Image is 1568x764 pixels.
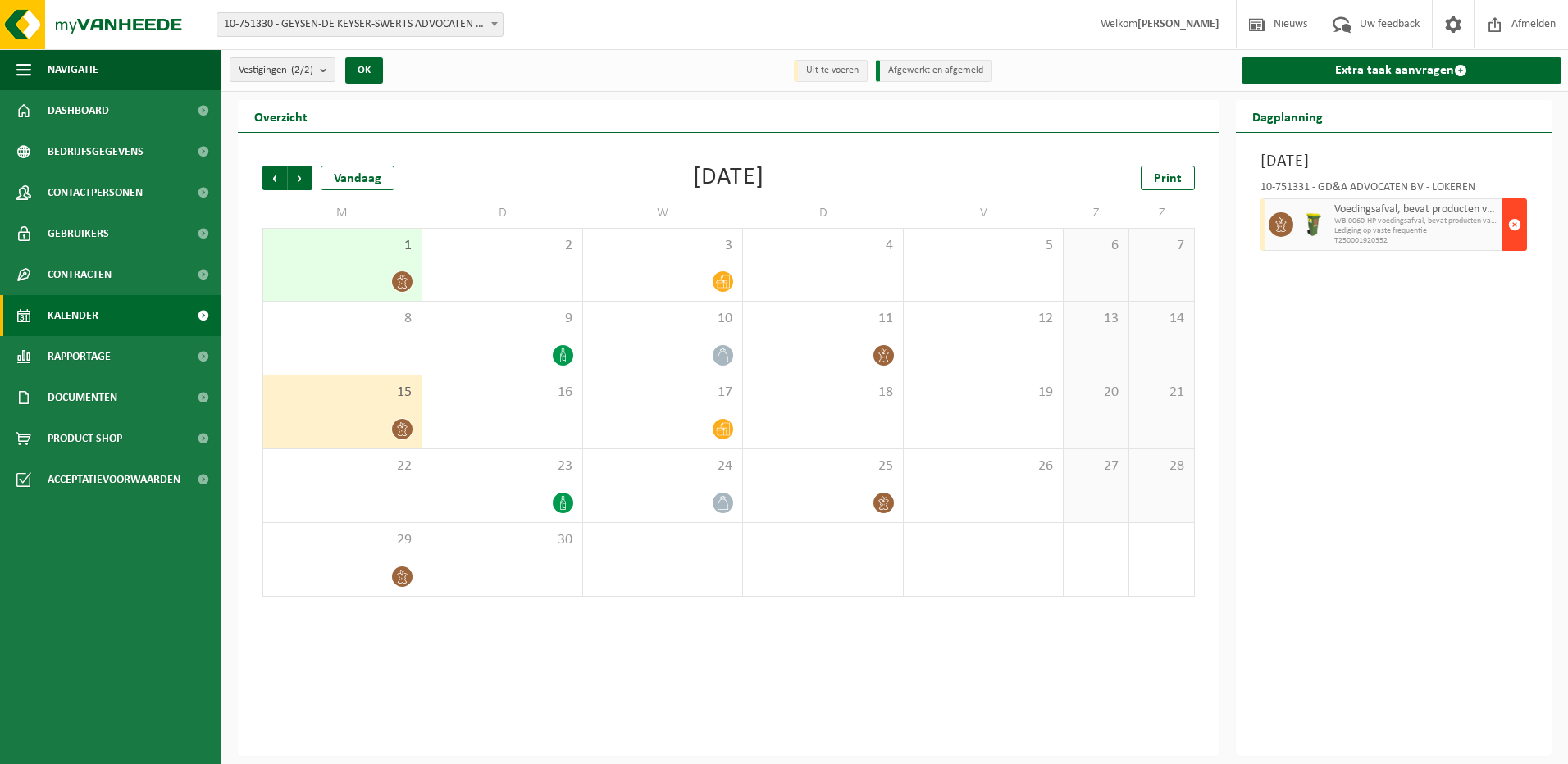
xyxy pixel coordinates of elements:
span: 29 [271,531,413,549]
span: 5 [912,237,1055,255]
button: OK [345,57,383,84]
td: D [743,198,903,228]
span: 10-751330 - GEYSEN-DE KEYSER-SWERTS ADVOCATEN BV BV - MECHELEN [217,12,504,37]
span: 4 [751,237,894,255]
span: 10 [591,310,734,328]
td: W [583,198,743,228]
span: Lediging op vaste frequentie [1334,226,1499,236]
span: Vorige [262,166,287,190]
span: 13 [1072,310,1120,328]
span: 16 [431,384,573,402]
span: 1 [271,237,413,255]
span: Volgende [288,166,312,190]
span: 8 [271,310,413,328]
span: 25 [751,457,894,475]
button: Vestigingen(2/2) [230,57,335,82]
li: Uit te voeren [794,60,868,82]
span: WB-0060-HP voedingsafval, bevat producten van dierlijke oors [1334,216,1499,226]
span: 27 [1072,457,1120,475]
span: 14 [1137,310,1186,328]
span: Product Shop [48,418,122,459]
span: 21 [1137,384,1186,402]
span: 26 [912,457,1055,475]
span: 3 [591,237,734,255]
a: Extra taak aanvragen [1242,57,1562,84]
img: WB-0060-HPE-GN-50 [1301,212,1326,237]
span: 22 [271,457,413,475]
td: Z [1129,198,1195,228]
div: Vandaag [321,166,394,190]
span: 24 [591,457,734,475]
h2: Dagplanning [1236,100,1339,132]
span: 20 [1072,384,1120,402]
span: 9 [431,310,573,328]
a: Print [1141,166,1195,190]
span: Acceptatievoorwaarden [48,459,180,500]
span: Contactpersonen [48,172,143,213]
span: Documenten [48,377,117,418]
span: Contracten [48,254,112,295]
td: D [422,198,582,228]
td: V [904,198,1064,228]
div: [DATE] [693,166,764,190]
span: 17 [591,384,734,402]
span: Bedrijfsgegevens [48,131,144,172]
span: Kalender [48,295,98,336]
span: Navigatie [48,49,98,90]
span: 10-751330 - GEYSEN-DE KEYSER-SWERTS ADVOCATEN BV BV - MECHELEN [217,13,503,36]
span: Gebruikers [48,213,109,254]
h3: [DATE] [1260,149,1528,174]
span: 18 [751,384,894,402]
count: (2/2) [291,65,313,75]
span: 6 [1072,237,1120,255]
h2: Overzicht [238,100,324,132]
span: 28 [1137,457,1186,475]
span: T250001920352 [1334,236,1499,246]
div: 10-751331 - GD&A ADVOCATEN BV - LOKEREN [1260,182,1528,198]
span: 11 [751,310,894,328]
span: Print [1154,172,1182,185]
span: Vestigingen [239,58,313,83]
span: 19 [912,384,1055,402]
span: Dashboard [48,90,109,131]
span: 23 [431,457,573,475]
span: 12 [912,310,1055,328]
li: Afgewerkt en afgemeld [876,60,992,82]
span: 2 [431,237,573,255]
strong: [PERSON_NAME] [1137,18,1219,30]
span: 7 [1137,237,1186,255]
span: Voedingsafval, bevat producten van dierlijke oorsprong, onverpakt, categorie 3 [1334,203,1499,216]
span: 15 [271,384,413,402]
span: 30 [431,531,573,549]
td: Z [1064,198,1129,228]
span: Rapportage [48,336,111,377]
td: M [262,198,422,228]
